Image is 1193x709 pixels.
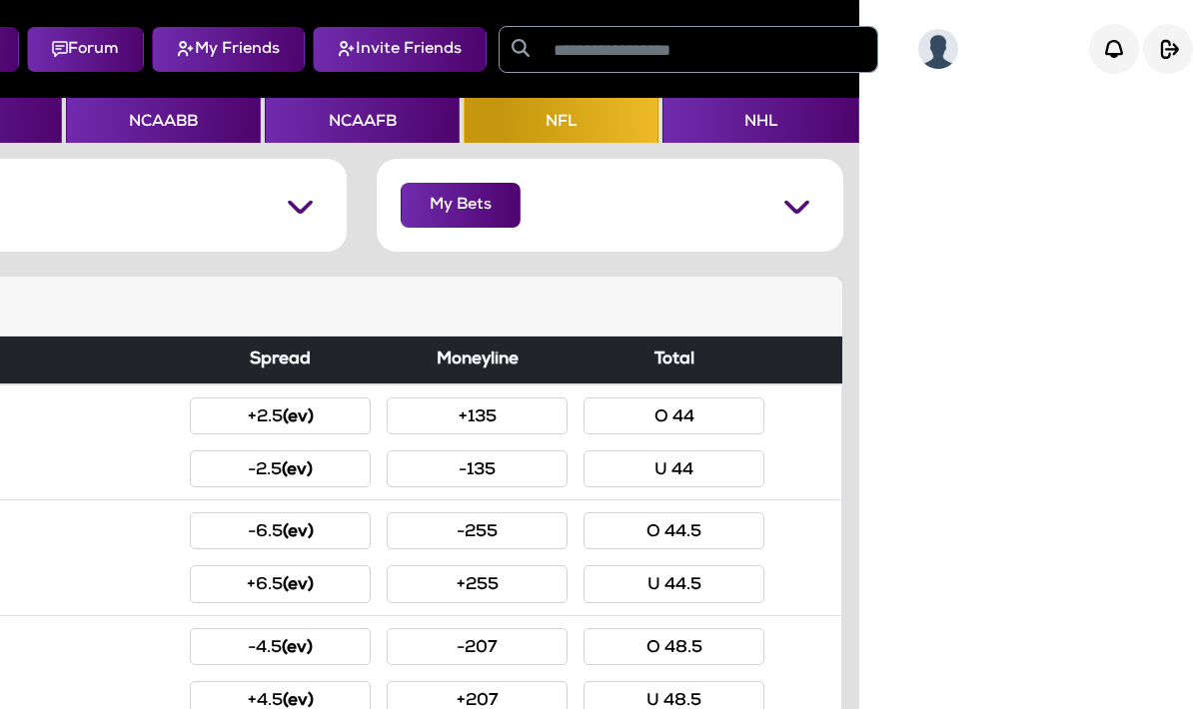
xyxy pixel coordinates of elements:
button: +255 [387,565,568,602]
button: +2.5(ev) [190,397,371,434]
button: U 44.5 [584,565,764,602]
small: (ev) [283,409,314,426]
th: Spread [182,337,379,385]
button: -2.5(ev) [190,450,371,487]
small: (ev) [283,524,314,541]
button: +6.5(ev) [190,565,371,602]
button: NHL [662,98,859,143]
button: -207 [387,628,568,665]
th: Total [576,337,772,385]
h5: AGGIES2025 [974,43,1073,61]
button: NCAAFB [265,98,460,143]
button: +135 [387,397,568,434]
button: NCAABB [66,98,261,143]
button: -255 [387,512,568,549]
button: O 48.5 [584,628,764,665]
button: U 44 [584,450,764,487]
button: -4.5(ev) [190,628,371,665]
small: (ev) [283,577,314,594]
small: (ev) [282,462,313,479]
button: -6.5(ev) [190,512,371,549]
button: NFL [464,98,658,143]
img: Notification [1089,24,1139,74]
button: My Bets [401,183,521,228]
button: O 44.5 [584,512,764,549]
button: O 44 [584,397,764,434]
button: My Friends [152,27,305,72]
img: User [918,29,958,69]
small: (ev) [282,640,313,657]
th: Moneyline [379,337,576,385]
button: Forum [27,27,144,72]
button: Invite Friends [313,27,487,72]
button: -135 [387,450,568,487]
